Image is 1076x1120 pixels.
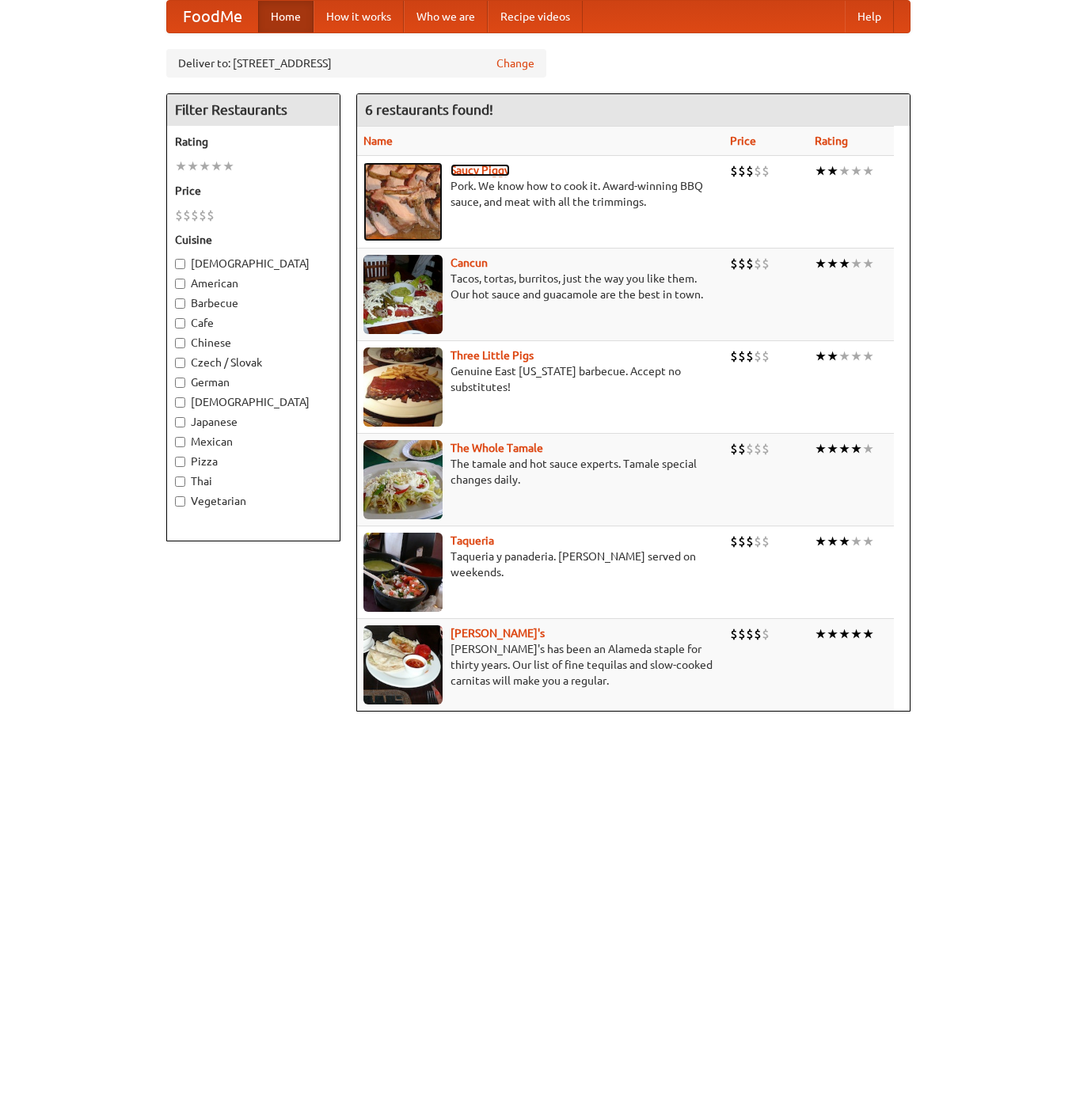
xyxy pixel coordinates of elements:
[738,533,746,550] li: $
[363,347,443,427] img: littlepigs.jpg
[167,94,340,126] h4: Filter Restaurants
[850,440,862,457] li: ★
[211,158,222,175] li: ★
[363,641,717,689] p: [PERSON_NAME]'s has been an Alameda staple for thirty years. Our list of fine tequilas and slow-c...
[451,627,545,640] a: [PERSON_NAME]'s
[451,164,510,177] a: Saucy Piggy
[838,255,850,272] li: ★
[762,533,770,550] li: $
[496,55,534,71] a: Change
[175,318,185,328] input: Cafe
[746,162,754,180] li: $
[175,454,332,469] label: Pizza
[754,162,762,180] li: $
[451,534,494,547] b: Taqueria
[850,533,862,550] li: ★
[175,259,185,269] input: [DEMOGRAPHIC_DATA]
[175,256,332,271] label: [DEMOGRAPHIC_DATA]
[730,162,738,180] li: $
[451,442,543,454] a: The Whole Tamale
[827,162,838,180] li: ★
[754,347,762,365] li: $
[175,134,332,150] h5: Rating
[363,255,443,334] img: cancun.jpg
[850,162,862,180] li: ★
[746,255,754,272] li: $
[827,440,838,457] li: ★
[850,255,862,272] li: ★
[199,158,211,175] li: ★
[862,347,874,365] li: ★
[815,162,827,180] li: ★
[850,347,862,365] li: ★
[175,158,187,175] li: ★
[762,347,770,365] li: $
[845,1,894,32] a: Help
[175,338,185,348] input: Chinese
[363,440,443,519] img: wholetamale.jpg
[258,1,314,32] a: Home
[815,255,827,272] li: ★
[175,473,332,489] label: Thai
[175,457,185,467] input: Pizza
[827,347,838,365] li: ★
[175,434,332,450] label: Mexican
[175,355,332,370] label: Czech / Slovak
[746,440,754,457] li: $
[175,374,332,390] label: German
[730,440,738,457] li: $
[815,347,827,365] li: ★
[838,533,850,550] li: ★
[730,135,756,147] a: Price
[762,440,770,457] li: $
[827,533,838,550] li: ★
[762,162,770,180] li: $
[815,533,827,550] li: ★
[175,397,185,408] input: [DEMOGRAPHIC_DATA]
[199,207,207,224] li: $
[746,533,754,550] li: $
[175,315,332,331] label: Cafe
[175,378,185,388] input: German
[363,178,717,210] p: Pork. We know how to cook it. Award-winning BBQ sauce, and meat with all the trimmings.
[175,183,332,199] h5: Price
[207,207,215,224] li: $
[762,625,770,643] li: $
[363,363,717,395] p: Genuine East [US_STATE] barbecue. Accept no substitutes!
[862,533,874,550] li: ★
[838,347,850,365] li: ★
[363,533,443,612] img: taqueria.jpg
[175,207,183,224] li: $
[738,625,746,643] li: $
[175,414,332,430] label: Japanese
[862,440,874,457] li: ★
[838,440,850,457] li: ★
[754,533,762,550] li: $
[363,162,443,241] img: saucy.jpg
[175,295,332,311] label: Barbecue
[363,135,393,147] a: Name
[862,162,874,180] li: ★
[738,255,746,272] li: $
[404,1,488,32] a: Who we are
[815,625,827,643] li: ★
[738,162,746,180] li: $
[175,493,332,509] label: Vegetarian
[815,135,848,147] a: Rating
[175,232,332,248] h5: Cuisine
[862,625,874,643] li: ★
[175,279,185,289] input: American
[175,476,185,487] input: Thai
[850,625,862,643] li: ★
[363,456,717,488] p: The tamale and hot sauce experts. Tamale special changes daily.
[175,275,332,291] label: American
[738,440,746,457] li: $
[363,271,717,302] p: Tacos, tortas, burritos, just the way you like them. Our hot sauce and guacamole are the best in ...
[762,255,770,272] li: $
[754,440,762,457] li: $
[363,549,717,580] p: Taqueria y panaderia. [PERSON_NAME] served on weekends.
[827,625,838,643] li: ★
[175,298,185,309] input: Barbecue
[730,347,738,365] li: $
